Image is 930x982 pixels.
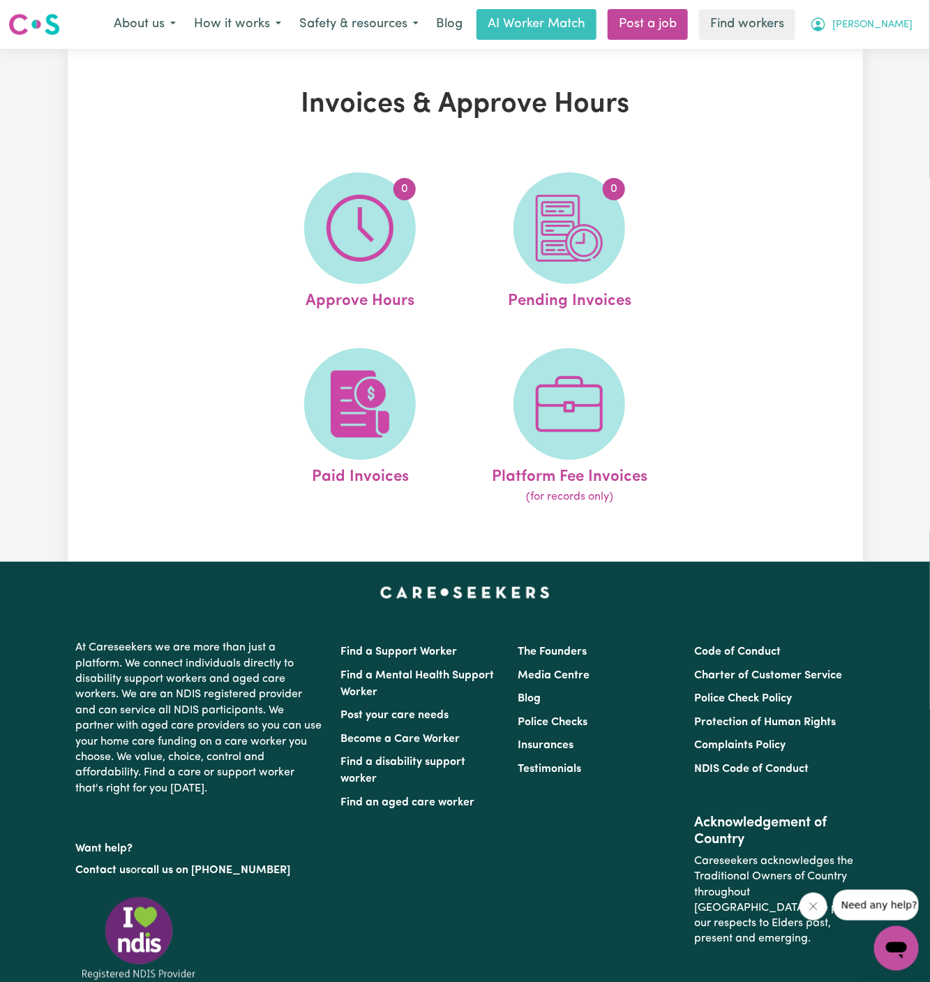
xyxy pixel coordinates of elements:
[393,178,416,200] span: 0
[105,10,185,39] button: About us
[694,740,786,751] a: Complaints Policy
[832,17,913,33] span: [PERSON_NAME]
[694,848,854,953] p: Careseekers acknowledges the Traditional Owners of Country throughout [GEOGRAPHIC_DATA]. We pay o...
[603,178,625,200] span: 0
[185,10,290,39] button: How it works
[694,764,809,775] a: NDIS Code of Conduct
[8,12,60,37] img: Careseekers logo
[833,890,919,921] iframe: Message from company
[76,865,131,876] a: Contact us
[341,670,495,698] a: Find a Mental Health Support Worker
[694,814,854,848] h2: Acknowledgement of Country
[526,489,613,505] span: (for records only)
[76,634,324,802] p: At Careseekers we are more than just a platform. We connect individuals directly to disability su...
[801,10,922,39] button: My Account
[492,460,647,489] span: Platform Fee Invoices
[341,646,458,657] a: Find a Support Worker
[518,646,587,657] a: The Founders
[341,797,475,808] a: Find an aged care worker
[518,740,573,751] a: Insurances
[508,284,631,313] span: Pending Invoices
[209,88,722,121] h1: Invoices & Approve Hours
[694,670,842,681] a: Charter of Customer Service
[608,9,688,40] a: Post a job
[260,172,460,313] a: Approve Hours
[477,9,597,40] a: AI Worker Match
[341,757,466,784] a: Find a disability support worker
[8,8,60,40] a: Careseekers logo
[800,893,827,921] iframe: Close message
[518,717,587,728] a: Police Checks
[428,9,471,40] a: Blog
[694,693,792,704] a: Police Check Policy
[260,348,460,506] a: Paid Invoices
[694,646,781,657] a: Code of Conduct
[312,460,409,489] span: Paid Invoices
[518,670,590,681] a: Media Centre
[341,710,449,721] a: Post your care needs
[874,926,919,971] iframe: Button to launch messaging window
[290,10,428,39] button: Safety & resources
[469,348,670,506] a: Platform Fee Invoices(for records only)
[306,284,414,313] span: Approve Hours
[380,587,550,598] a: Careseekers home page
[694,717,836,728] a: Protection of Human Rights
[699,9,795,40] a: Find workers
[518,764,581,775] a: Testimonials
[518,693,541,704] a: Blog
[341,734,460,745] a: Become a Care Worker
[76,895,202,982] img: Registered NDIS provider
[469,172,670,313] a: Pending Invoices
[76,835,324,856] p: Want help?
[142,865,291,876] a: call us on [PHONE_NUMBER]
[76,857,324,884] p: or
